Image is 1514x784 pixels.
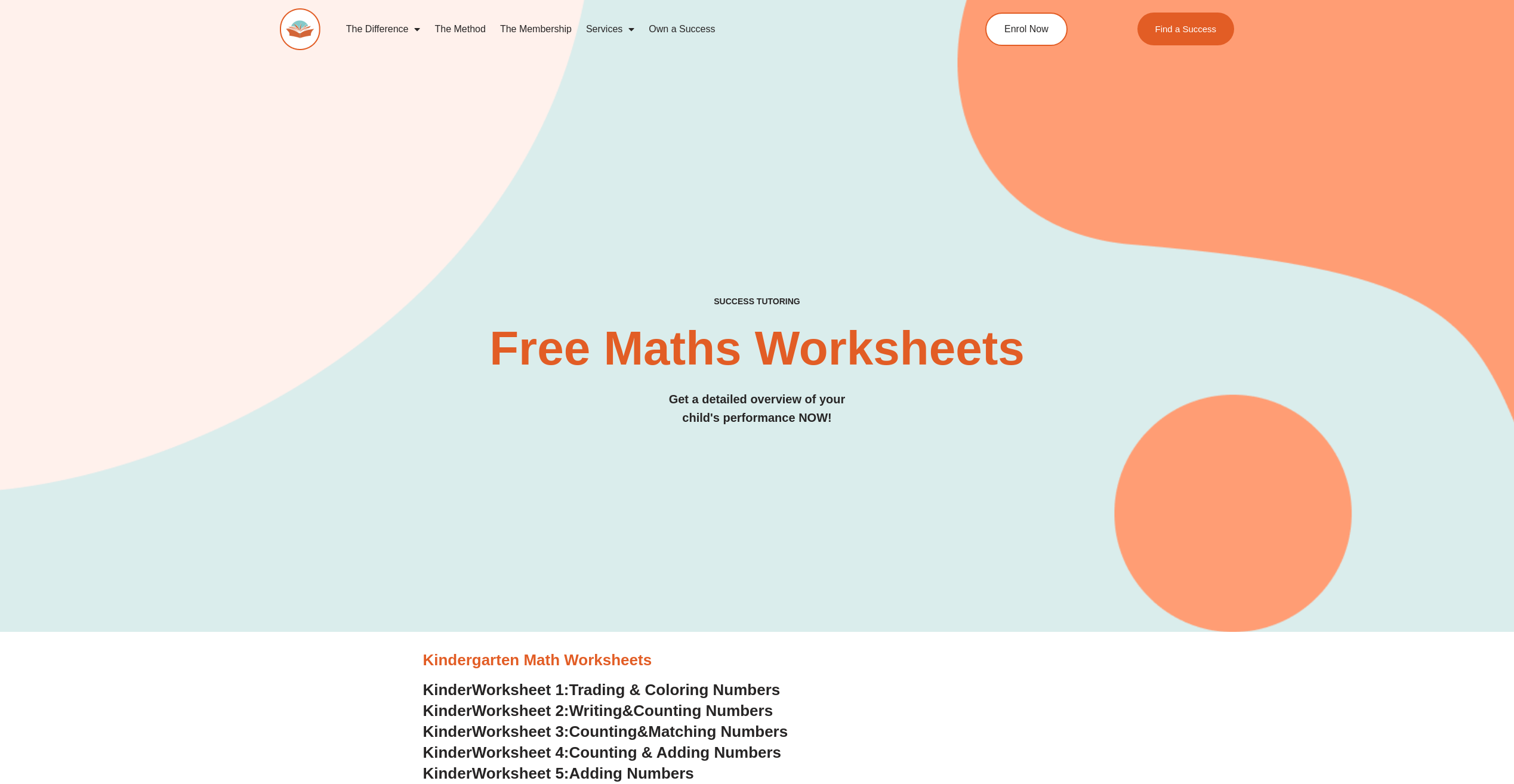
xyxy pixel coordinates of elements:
span: Worksheet 2: [472,702,569,720]
a: Find a Success [1137,13,1235,45]
h4: SUCCESS TUTORING​ [280,297,1235,307]
a: Own a Success [642,16,722,43]
a: Services [579,16,642,43]
a: The Method [427,16,492,43]
span: Worksheet 3: [472,723,569,740]
h2: Free Maths Worksheets​ [280,325,1235,372]
span: Kinder [423,681,472,699]
span: Counting [569,723,637,740]
span: Worksheet 5: [472,764,569,782]
a: KinderWorksheet 1:Trading & Coloring Numbers [423,681,781,699]
iframe: Chat Widget [1315,649,1514,784]
a: KinderWorksheet 2:Writing&Counting Numbers [423,702,773,720]
span: Counting Numbers [633,702,773,720]
span: Kinder [423,743,472,761]
span: Kinder [423,723,472,740]
h3: Kindergarten Math Worksheets [423,650,1091,671]
span: Worksheet 4: [472,743,569,761]
a: The Membership [493,16,579,43]
h3: Get a detailed overview of your child's performance NOW! [280,390,1235,427]
span: Kinder [423,764,472,782]
a: KinderWorksheet 3:Counting&Matching Numbers [423,723,788,740]
span: Adding Numbers [569,764,694,782]
a: Enrol Now [985,13,1068,46]
span: Kinder [423,702,472,720]
a: KinderWorksheet 5:Adding Numbers [423,764,694,782]
span: Find a Success [1155,24,1217,33]
span: Trading & Coloring Numbers [569,681,781,699]
span: Counting & Adding Numbers [569,743,782,761]
span: Writing [569,702,622,720]
a: KinderWorksheet 4:Counting & Adding Numbers [423,743,782,761]
span: Matching Numbers [648,723,788,740]
nav: Menu [339,16,931,43]
a: The Difference [339,16,428,43]
span: Worksheet 1: [472,681,569,699]
span: Enrol Now [1004,24,1049,34]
